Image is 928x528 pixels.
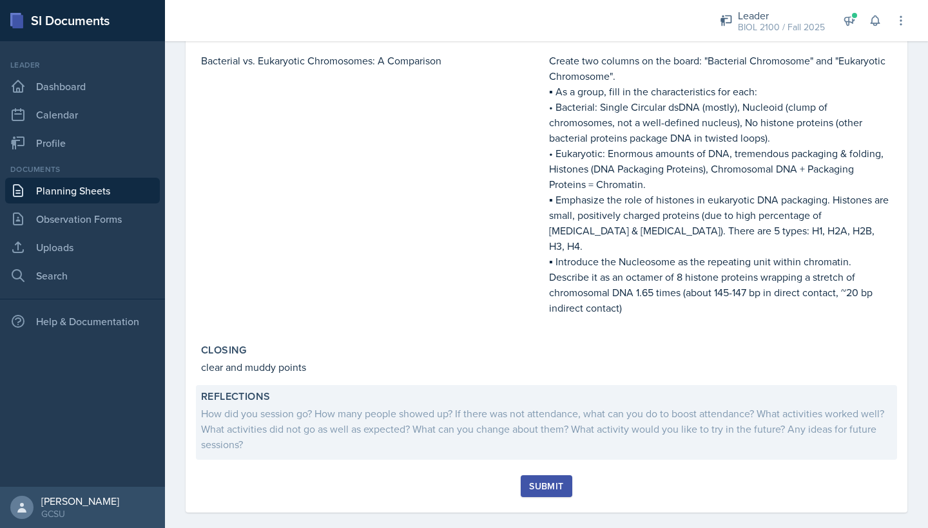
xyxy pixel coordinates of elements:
a: Search [5,263,160,288]
div: How did you session go? How many people showed up? If there was not attendance, what can you do t... [201,406,892,452]
p: Create two columns on the board: "Bacterial Chromosome" and "Eukaryotic Chromosome". [549,53,892,84]
div: BIOL 2100 / Fall 2025 [738,21,825,34]
a: Dashboard [5,73,160,99]
p: clear and muddy points [201,359,892,375]
div: Submit [529,481,563,491]
div: GCSU [41,507,119,520]
div: [PERSON_NAME] [41,495,119,507]
a: Profile [5,130,160,156]
label: Closing [201,344,247,357]
label: Reflections [201,390,270,403]
div: Documents [5,164,160,175]
a: Observation Forms [5,206,160,232]
p: • Bacterial: Single Circular dsDNA (mostly), Nucleoid (clump of chromosomes, not a well-defined n... [549,99,892,146]
button: Submit [521,475,572,497]
p: Bacterial vs. Eukaryotic Chromosomes: A Comparison [201,53,544,68]
a: Uploads [5,234,160,260]
p: • Eukaryotic: Enormous amounts of DNA, tremendous packaging & folding, Histones (DNA Packaging Pr... [549,146,892,192]
p: ▪ As a group, fill in the characteristics for each: [549,84,892,99]
div: Help & Documentation [5,308,160,334]
div: Leader [5,59,160,71]
p: ▪ Introduce the Nucleosome as the repeating unit within chromatin. Describe it as an octamer of 8... [549,254,892,316]
a: Planning Sheets [5,178,160,203]
p: ▪ Emphasize the role of histones in eukaryotic DNA packaging. Histones are small, positively char... [549,192,892,254]
a: Calendar [5,102,160,127]
div: Leader [738,8,825,23]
